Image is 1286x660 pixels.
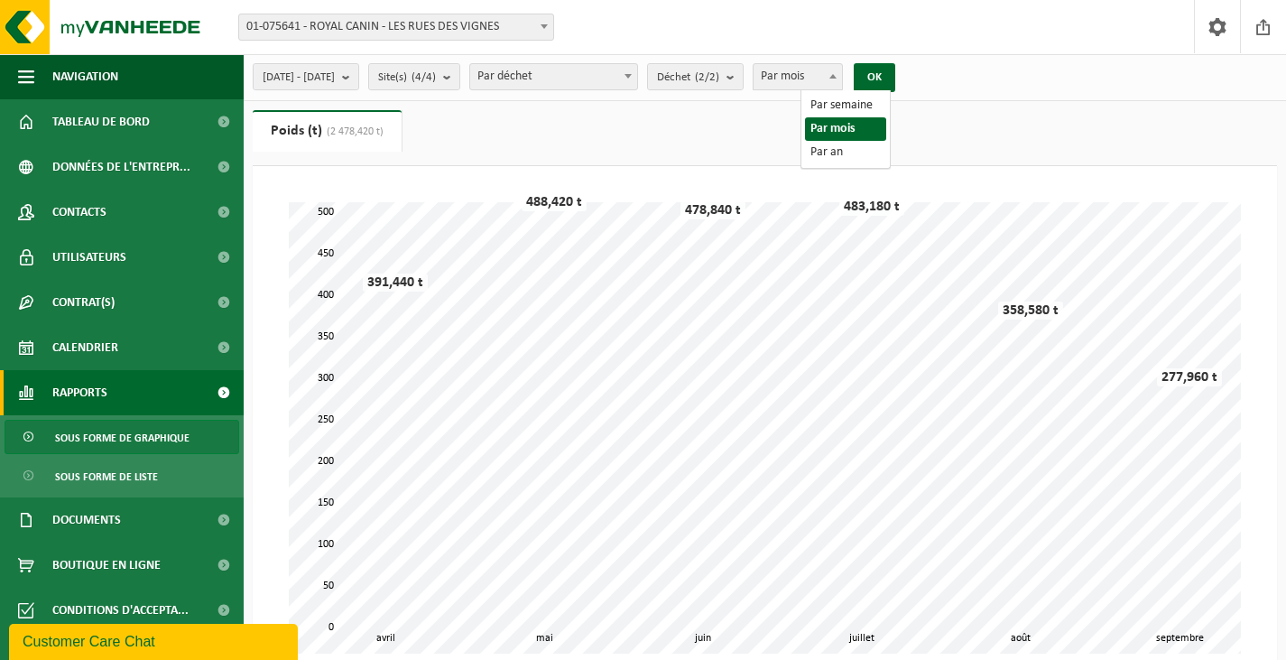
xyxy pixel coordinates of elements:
[52,497,121,543] span: Documents
[52,99,150,144] span: Tableau de bord
[253,63,359,90] button: [DATE] - [DATE]
[754,64,842,89] span: Par mois
[52,370,107,415] span: Rapports
[470,64,637,89] span: Par déchet
[52,144,190,190] span: Données de l'entrepr...
[805,141,886,164] li: Par an
[368,63,460,90] button: Site(s)(4/4)
[52,235,126,280] span: Utilisateurs
[263,64,335,91] span: [DATE] - [DATE]
[839,198,904,216] div: 483,180 t
[52,543,161,588] span: Boutique en ligne
[854,63,895,92] button: OK
[657,64,719,91] span: Déchet
[52,325,118,370] span: Calendrier
[322,126,384,137] span: (2 478,420 t)
[522,193,587,211] div: 488,420 t
[238,14,554,41] span: 01-075641 - ROYAL CANIN - LES RUES DES VIGNES
[55,460,158,494] span: Sous forme de liste
[1157,368,1222,386] div: 277,960 t
[52,280,115,325] span: Contrat(s)
[805,94,886,117] li: Par semaine
[253,110,402,152] a: Poids (t)
[753,63,843,90] span: Par mois
[998,302,1063,320] div: 358,580 t
[52,588,189,633] span: Conditions d'accepta...
[55,421,190,455] span: Sous forme de graphique
[5,420,239,454] a: Sous forme de graphique
[52,54,118,99] span: Navigation
[647,63,744,90] button: Déchet(2/2)
[469,63,638,90] span: Par déchet
[378,64,436,91] span: Site(s)
[239,14,553,40] span: 01-075641 - ROYAL CANIN - LES RUES DES VIGNES
[412,71,436,83] count: (4/4)
[9,620,301,660] iframe: chat widget
[680,201,745,219] div: 478,840 t
[363,274,428,292] div: 391,440 t
[52,190,106,235] span: Contacts
[695,71,719,83] count: (2/2)
[5,459,239,493] a: Sous forme de liste
[805,117,886,141] li: Par mois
